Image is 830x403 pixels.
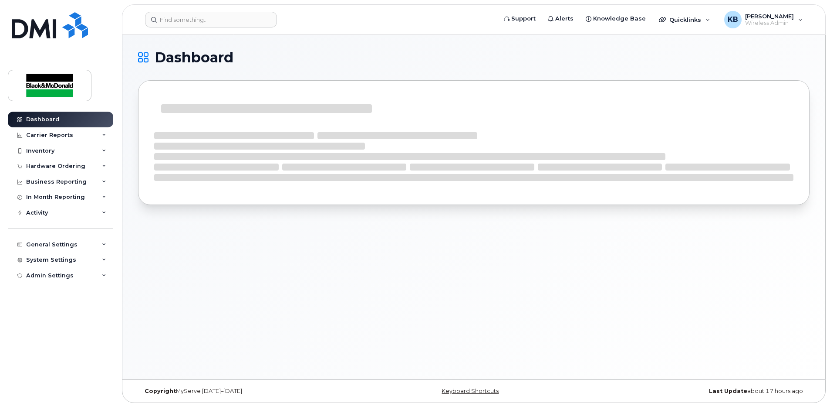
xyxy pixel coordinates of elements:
strong: Last Update [709,388,747,394]
div: about 17 hours ago [586,388,810,395]
span: Dashboard [155,51,233,64]
strong: Copyright [145,388,176,394]
div: MyServe [DATE]–[DATE] [138,388,362,395]
a: Keyboard Shortcuts [442,388,499,394]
